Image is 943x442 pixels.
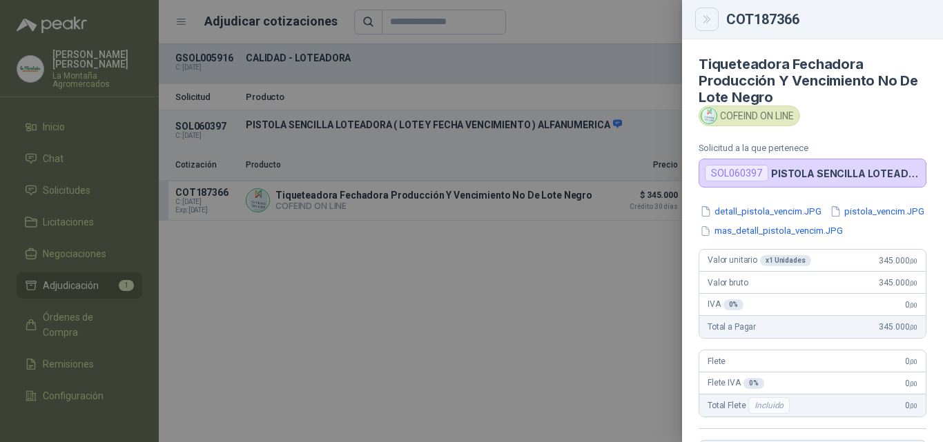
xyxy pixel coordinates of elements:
span: ,00 [909,279,917,287]
span: ,00 [909,323,917,331]
div: COT187366 [726,12,926,26]
img: Company Logo [701,108,717,123]
span: ,00 [909,380,917,388]
button: detall_pistola_vencim.JPG [699,204,823,219]
span: Valor unitario [708,255,811,266]
span: 0 [905,401,917,410]
span: Flete IVA [708,378,764,389]
button: mas_detall_pistola_vencim.JPG [699,224,844,239]
div: Incluido [748,397,790,414]
span: 345.000 [879,278,917,288]
span: ,00 [909,402,917,410]
span: 0 [905,356,917,366]
span: Flete [708,356,726,366]
span: 0 [905,379,917,388]
span: 0 [905,300,917,310]
span: ,00 [909,301,917,309]
p: Solicitud a la que pertenece [699,143,926,153]
span: Total Flete [708,397,793,414]
span: 345.000 [879,322,917,332]
div: SOL060397 [705,165,768,181]
button: Close [699,11,715,28]
div: 0 % [743,378,764,389]
span: Total a Pagar [708,322,756,332]
span: Valor bruto [708,278,748,288]
p: PISTOLA SENCILLA LOTEADORA ( LOTE Y FECHA VENCIMIENTO ) ALFANUMERICA [771,168,920,179]
span: 345.000 [879,256,917,265]
div: 0 % [723,299,744,310]
div: COFEIND ON LINE [699,106,800,126]
button: pistola_vencim.JPG [828,204,926,219]
h4: Tiqueteadora Fechadora Producción Y Vencimiento No De Lote Negro [699,56,926,106]
span: IVA [708,299,743,310]
span: ,00 [909,358,917,365]
div: x 1 Unidades [760,255,811,266]
span: ,00 [909,257,917,265]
